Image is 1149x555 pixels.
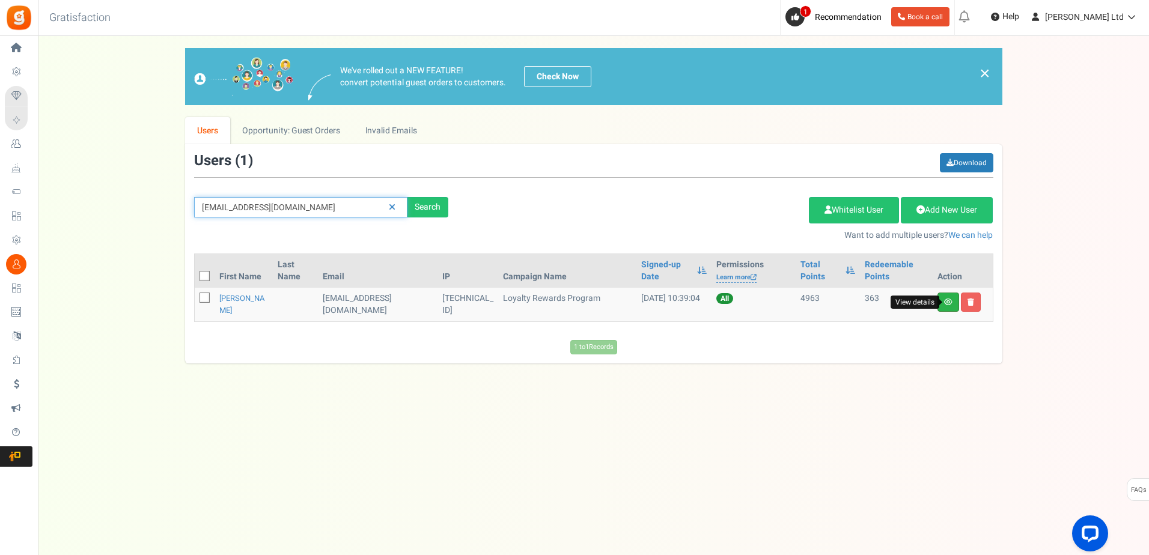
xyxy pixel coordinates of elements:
[498,254,636,288] th: Campaign Name
[865,259,927,283] a: Redeemable Points
[716,293,733,304] span: All
[230,117,352,144] a: Opportunity: Guest Orders
[641,259,691,283] a: Signed-up Date
[809,197,899,223] a: Whitelist User
[860,288,932,321] td: 363
[901,197,993,223] a: Add New User
[194,197,407,217] input: Search by email or name
[1130,479,1147,502] span: FAQs
[891,7,949,26] a: Book a call
[636,288,712,321] td: [DATE] 10:39:04
[785,7,886,26] a: 1 Recommendation
[437,254,498,288] th: IP
[5,4,32,31] img: Gratisfaction
[36,6,124,30] h3: Gratisfaction
[466,229,993,241] p: Want to add multiple users?
[815,11,882,23] span: Recommendation
[273,254,318,288] th: Last Name
[980,66,990,80] a: ×
[194,57,293,96] img: images
[986,7,1024,26] a: Help
[716,273,757,283] a: Learn more
[891,296,939,309] div: View details
[185,117,231,144] a: Users
[437,288,498,321] td: [TECHNICAL_ID]
[940,153,993,172] a: Download
[999,11,1019,23] span: Help
[318,288,438,321] td: General
[318,254,438,288] th: Email
[948,229,993,241] a: We can help
[383,197,401,218] a: Reset
[219,293,265,316] a: [PERSON_NAME]
[498,288,636,321] td: Loyalty Rewards Program
[800,5,811,17] span: 1
[933,254,993,288] th: Action
[796,288,860,321] td: 4963
[800,259,840,283] a: Total Points
[968,299,974,306] i: Delete user
[712,254,796,288] th: Permissions
[340,65,506,89] p: We've rolled out a NEW FEATURE! convert potential guest orders to customers.
[407,197,448,217] div: Search
[308,74,331,100] img: images
[194,153,253,169] h3: Users ( )
[937,293,959,312] a: View details
[524,66,591,87] a: Check Now
[240,150,248,171] span: 1
[215,254,273,288] th: First Name
[1045,11,1124,23] span: [PERSON_NAME] Ltd
[353,117,429,144] a: Invalid Emails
